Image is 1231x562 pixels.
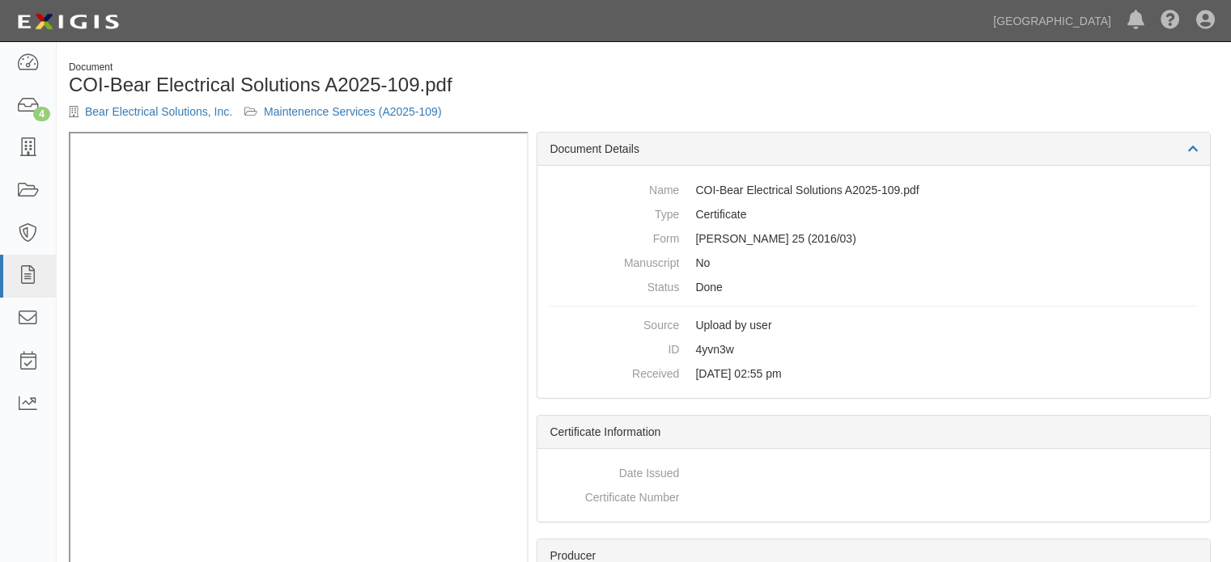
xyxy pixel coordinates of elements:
dt: Source [550,313,679,333]
dt: Status [550,275,679,295]
dd: Certificate [550,202,1198,226]
dt: Type [550,202,679,222]
dt: Received [550,361,679,382]
dd: 4yvn3w [550,337,1198,361]
div: Certificate Information [537,416,1210,449]
div: Document [69,61,632,74]
i: Help Center - Complianz [1161,11,1180,31]
div: 4 [33,107,50,121]
dt: Certificate Number [550,485,679,505]
dd: [PERSON_NAME] 25 (2016/03) [550,226,1198,251]
dd: Done [550,275,1198,299]
dd: Upload by user [550,313,1198,337]
img: logo-5460c22ac91f19d4615b14bd174203de0afe785f0fc80cf4dbbc73dc1793850b.png [12,7,124,36]
dd: COI-Bear Electrical Solutions A2025-109.pdf [550,178,1198,202]
dt: ID [550,337,679,357]
a: Bear Electrical Solutions, Inc. [85,105,232,118]
dt: Form [550,226,679,247]
a: [GEOGRAPHIC_DATA] [985,5,1119,37]
dd: No [550,251,1198,275]
dd: [DATE] 02:55 pm [550,361,1198,386]
dt: Name [550,178,679,198]
dt: Manuscript [550,251,679,271]
a: Maintenence Services (A2025-109) [264,105,441,118]
h1: COI-Bear Electrical Solutions A2025-109.pdf [69,74,632,95]
div: Document Details [537,133,1210,166]
dt: Date Issued [550,461,679,481]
